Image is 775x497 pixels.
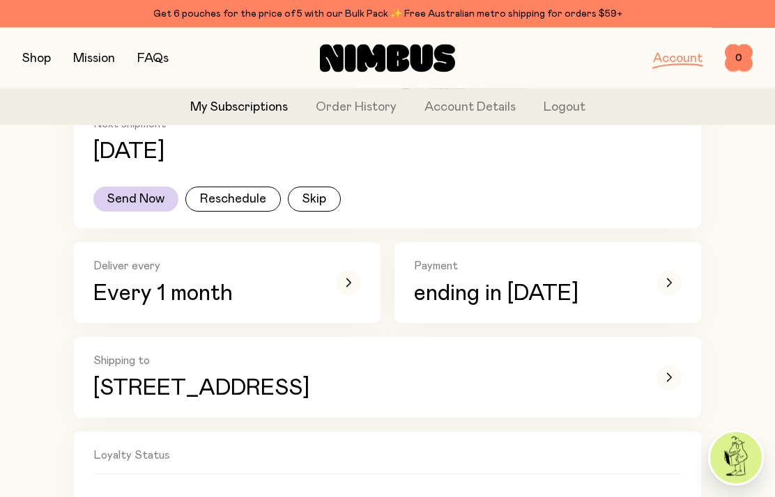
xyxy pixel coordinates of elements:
h2: Payment [414,260,637,274]
h2: Loyalty Status [93,449,682,475]
a: Mission [73,52,115,65]
button: 0 [725,45,753,72]
div: Get 6 pouches for the price of 5 with our Bulk Pack ✨ Free Australian metro shipping for orders $59+ [22,6,753,22]
button: Logout [544,98,585,117]
button: Skip [288,187,341,212]
button: Reschedule [185,187,281,212]
p: Every 1 month [93,282,316,307]
a: FAQs [137,52,169,65]
button: Shipping to[STREET_ADDRESS] [74,338,701,418]
button: Deliver everyEvery 1 month [74,243,381,324]
a: Order History [316,98,397,117]
a: Account [653,52,703,65]
button: Send Now [93,187,178,212]
span: ending in [DATE] [414,282,578,307]
button: Paymentending in [DATE] [394,243,701,324]
h2: Deliver every [93,260,316,274]
img: agent [710,432,762,484]
a: Account Details [424,98,516,117]
h2: Shipping to [93,354,637,368]
p: [DATE] [93,140,164,165]
a: My Subscriptions [190,98,288,117]
p: [STREET_ADDRESS] [93,377,637,402]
